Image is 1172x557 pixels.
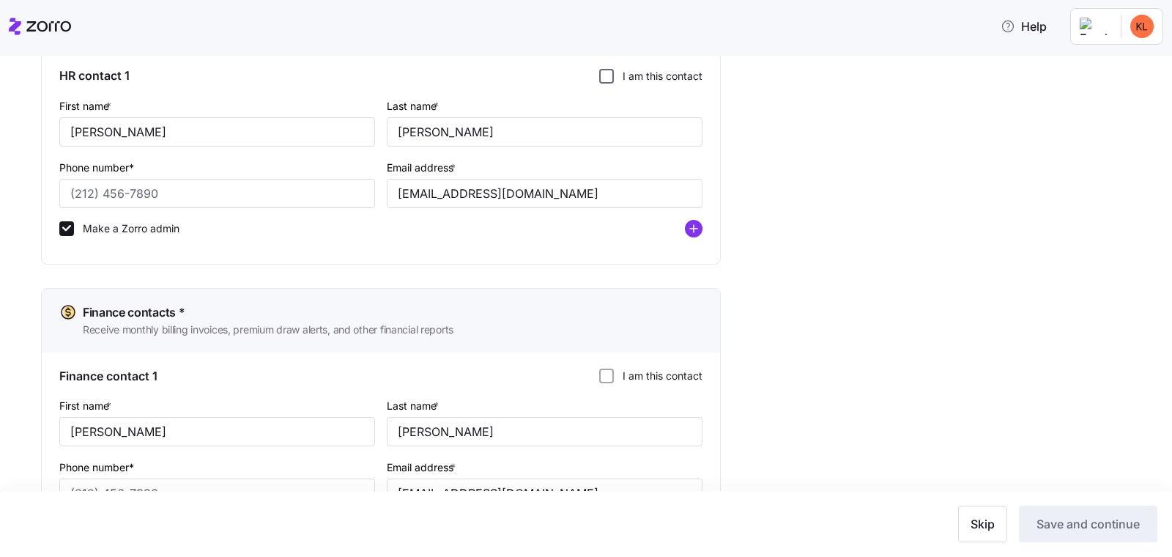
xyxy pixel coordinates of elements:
[1036,515,1140,533] span: Save and continue
[387,479,702,508] input: Type email address
[614,369,702,383] label: I am this contact
[59,367,157,386] span: Finance contact 1
[59,160,134,176] label: Phone number*
[387,398,442,414] label: Last name
[387,417,702,446] input: Type last name
[387,117,702,147] input: Type last name
[59,179,375,208] input: (212) 456-7890
[685,220,702,237] svg: add icon
[1080,18,1109,35] img: Employer logo
[958,506,1007,542] button: Skip
[83,303,185,322] span: Finance contacts *
[1001,18,1047,35] span: Help
[59,479,375,508] input: (212) 456-7890
[614,69,702,84] label: I am this contact
[387,160,459,176] label: Email address
[387,98,442,114] label: Last name
[59,398,114,414] label: First name
[387,179,702,208] input: Type email address
[1130,15,1154,38] img: bbdc1373a59ef1cf3afda3e5f18a9413
[1019,506,1157,542] button: Save and continue
[83,322,453,337] span: Receive monthly billing invoices, premium draw alerts, and other financial reports
[971,515,995,533] span: Skip
[74,221,179,236] label: Make a Zorro admin
[59,67,130,85] span: HR contact 1
[989,12,1058,41] button: Help
[59,417,375,446] input: Type first name
[59,460,134,476] label: Phone number*
[59,117,375,147] input: Type first name
[59,98,114,114] label: First name
[387,460,459,476] label: Email address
